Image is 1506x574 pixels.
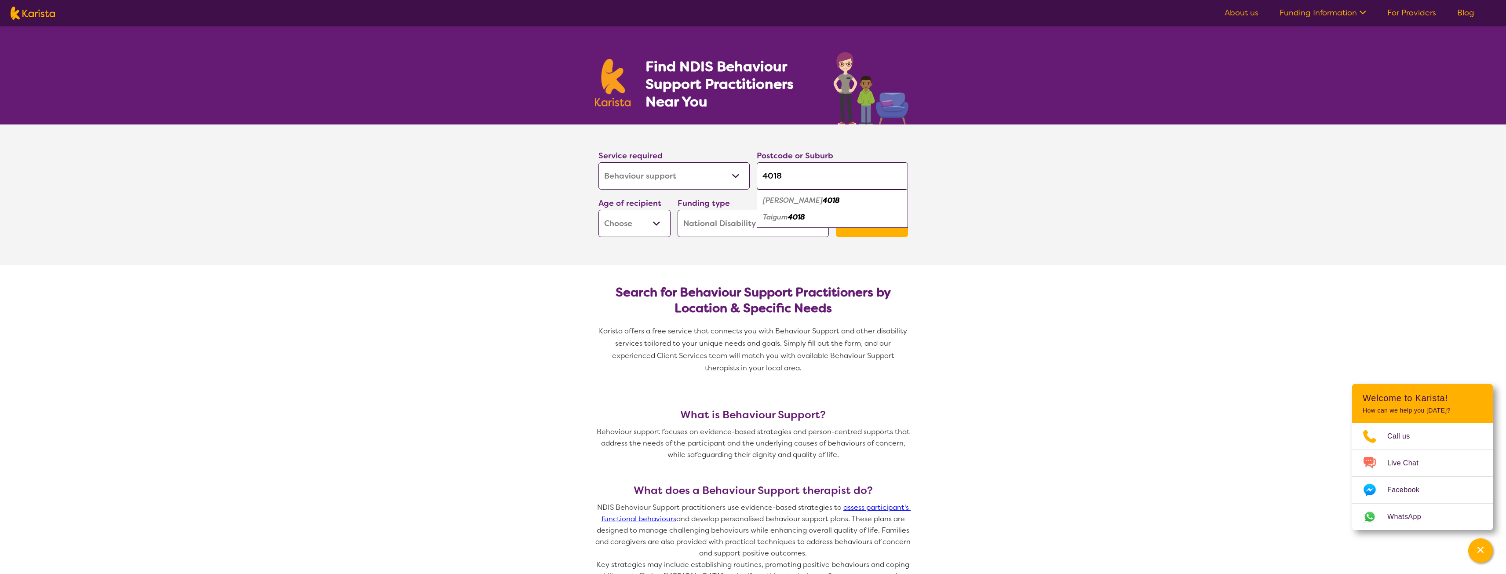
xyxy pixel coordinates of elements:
img: Karista logo [595,59,631,106]
em: [PERSON_NAME] [763,196,823,205]
img: Karista logo [11,7,55,20]
em: 4018 [823,196,840,205]
a: Blog [1457,7,1474,18]
span: WhatsApp [1387,510,1432,523]
p: Behaviour support focuses on evidence-based strategies and person-centred supports that address t... [595,426,912,461]
h2: Welcome to Karista! [1363,393,1482,403]
ul: Choose channel [1352,423,1493,530]
em: Taigum [763,212,788,222]
p: Karista offers a free service that connects you with Behaviour Support and other disability servi... [595,325,912,374]
button: Channel Menu [1468,538,1493,563]
span: Facebook [1387,483,1430,497]
p: NDIS Behaviour Support practitioners use evidence-based strategies to and develop personalised be... [595,502,912,559]
h3: What does a Behaviour Support therapist do? [595,484,912,497]
label: Age of recipient [598,198,661,208]
a: About us [1225,7,1258,18]
div: Fitzgibbon 4018 [761,192,904,209]
div: Channel Menu [1352,384,1493,530]
em: 4018 [788,212,805,222]
div: Taigum 4018 [761,209,904,226]
h3: What is Behaviour Support? [595,409,912,421]
label: Funding type [678,198,730,208]
span: Call us [1387,430,1421,443]
input: Type [757,162,908,190]
img: behaviour-support [831,48,912,124]
p: How can we help you [DATE]? [1363,407,1482,414]
a: For Providers [1387,7,1436,18]
a: Funding Information [1280,7,1366,18]
span: Live Chat [1387,457,1429,470]
h2: Search for Behaviour Support Practitioners by Location & Specific Needs [605,285,901,316]
label: Postcode or Suburb [757,150,833,161]
h1: Find NDIS Behaviour Support Practitioners Near You [645,58,816,110]
a: Web link opens in a new tab. [1352,504,1493,530]
label: Service required [598,150,663,161]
